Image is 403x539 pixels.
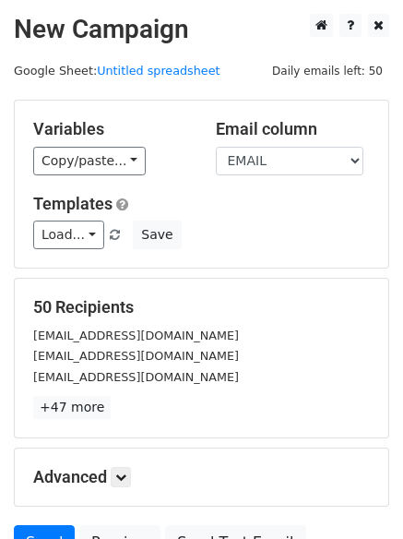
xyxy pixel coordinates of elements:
[133,221,181,249] button: Save
[33,349,239,363] small: [EMAIL_ADDRESS][DOMAIN_NAME]
[14,14,389,45] h2: New Campaign
[33,329,239,342] small: [EMAIL_ADDRESS][DOMAIN_NAME]
[33,119,188,139] h5: Variables
[14,64,220,78] small: Google Sheet:
[311,450,403,539] iframe: Chat Widget
[266,61,389,81] span: Daily emails left: 50
[33,221,104,249] a: Load...
[33,194,113,213] a: Templates
[216,119,371,139] h5: Email column
[97,64,219,78] a: Untitled spreadsheet
[33,467,370,487] h5: Advanced
[266,64,389,78] a: Daily emails left: 50
[33,147,146,175] a: Copy/paste...
[33,297,370,317] h5: 50 Recipients
[33,396,111,419] a: +47 more
[33,370,239,384] small: [EMAIL_ADDRESS][DOMAIN_NAME]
